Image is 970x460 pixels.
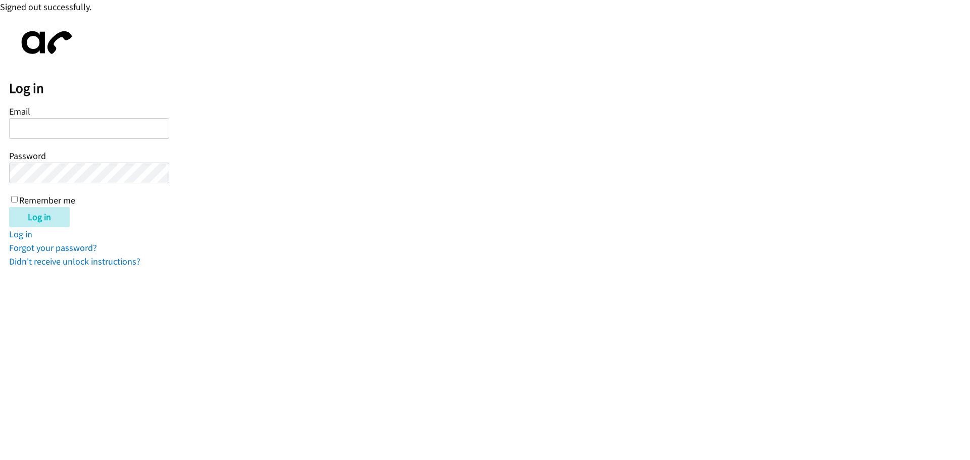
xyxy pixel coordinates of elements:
label: Remember me [19,194,75,206]
a: Log in [9,228,32,240]
img: aphone-8a226864a2ddd6a5e75d1ebefc011f4aa8f32683c2d82f3fb0802fe031f96514.svg [9,23,80,63]
input: Log in [9,207,70,227]
a: Forgot your password? [9,242,97,253]
h2: Log in [9,80,970,97]
label: Password [9,150,46,162]
label: Email [9,106,30,117]
a: Didn't receive unlock instructions? [9,255,140,267]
